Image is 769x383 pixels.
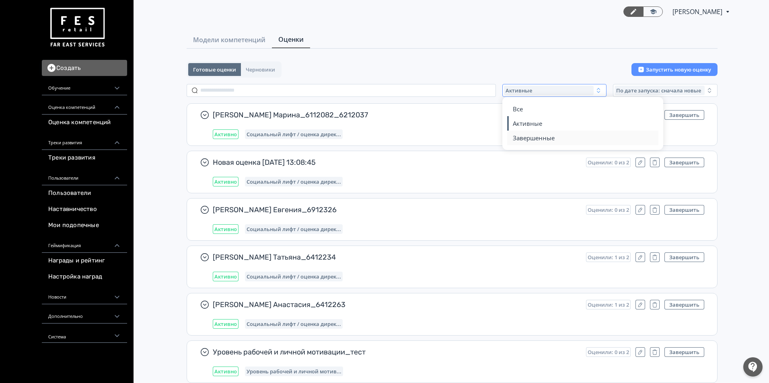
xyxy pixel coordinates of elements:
[664,347,704,357] button: Завершить
[213,300,580,309] span: [PERSON_NAME] Анастасия_6412263
[278,35,304,44] span: Оценки
[42,304,127,324] div: Дополнительно
[193,66,236,73] span: Готовые оценки
[588,254,629,260] span: Оценили: 1 из 2
[588,159,629,166] span: Оценили: 0 из 2
[664,252,704,262] button: Завершить
[42,76,127,95] div: Обучение
[42,60,127,76] button: Создать
[213,347,580,357] span: Уровень рабочей и личной мотивации_тест
[643,6,663,17] a: Переключиться в режим ученика
[188,63,241,76] button: Готовые оценки
[214,226,237,232] span: Активно
[588,349,629,355] span: Оценили: 0 из 2
[616,87,701,94] span: По дате запуска: сначала новые
[42,201,127,217] a: Наставничество
[664,158,704,167] button: Завершить
[513,116,654,131] button: Активные
[214,321,237,327] span: Активно
[247,131,341,137] span: Социальный лифт / оценка директора магазина
[664,205,704,215] button: Завершить
[588,207,629,213] span: Оценили: 0 из 2
[42,150,127,166] a: Треки развития
[42,131,127,150] div: Треки развития
[502,84,607,97] button: Активные
[42,233,127,253] div: Геймификация
[513,131,654,145] button: Завершенные
[513,119,542,127] span: Активные
[247,178,341,185] span: Социальный лифт / оценка директора магазина
[42,185,127,201] a: Пользователи
[613,84,718,97] button: По дате запуска: сначала новые
[42,115,127,131] a: Оценка компетенций
[247,273,341,280] span: Социальный лифт / оценка директора магазина
[672,7,724,16] span: Анастасия Антропова
[664,300,704,309] button: Завершить
[506,87,532,94] span: Активные
[193,35,265,45] span: Модели компетенций
[213,110,580,120] span: [PERSON_NAME] Марина_6112082_6212037
[42,166,127,185] div: Пользователи
[241,63,280,76] button: Черновики
[213,205,580,215] span: [PERSON_NAME] Евгения_6912326
[513,102,654,116] button: Все
[42,285,127,304] div: Новости
[588,301,629,308] span: Оценили: 1 из 2
[246,66,275,73] span: Черновики
[664,110,704,120] button: Завершить
[213,252,580,262] span: [PERSON_NAME] Татьяна_6412234
[247,321,341,327] span: Социальный лифт / оценка директора магазина
[214,368,237,375] span: Активно
[42,217,127,233] a: Мои подопечные
[214,131,237,137] span: Активно
[513,134,555,142] span: Завершенные
[42,95,127,115] div: Оценка компетенций
[214,273,237,280] span: Активно
[213,158,580,167] span: Новая оценка [DATE] 13:08:45
[42,253,127,269] a: Награды и рейтинг
[42,324,127,343] div: Система
[42,269,127,285] a: Настройка наград
[48,5,106,50] img: https://files.teachbase.ru/system/account/57463/logo/medium-936fc5084dd2c598f50a98b9cbe0469a.png
[631,63,718,76] button: Запустить новую оценку
[513,105,523,113] span: Все
[214,178,237,185] span: Активно
[247,368,341,375] span: Уровень рабочей и личной мотивации
[247,226,341,232] span: Социальный лифт / оценка директора магазина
